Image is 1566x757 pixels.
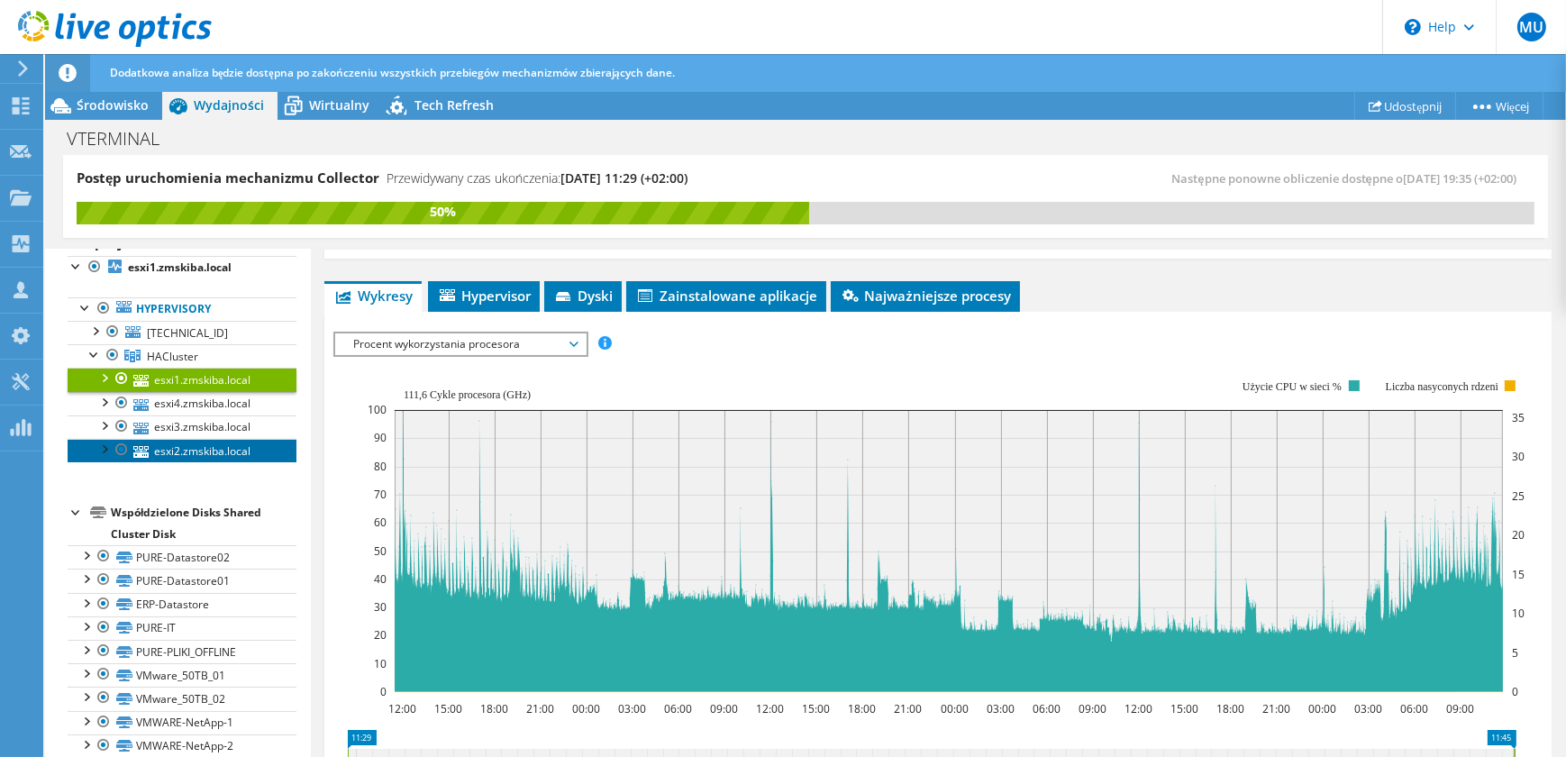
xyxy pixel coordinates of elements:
a: VMWARE-NetApp-1 [68,711,296,734]
text: 40 [374,571,387,587]
text: 20 [374,627,387,643]
a: esxi2.zmskiba.local [68,439,296,462]
text: 18:00 [849,701,877,716]
text: 25 [1512,488,1525,504]
a: esxi1.zmskiba.local [68,368,296,391]
span: Hypervisor [437,287,531,305]
span: Najważniejsze procesy [840,287,1011,305]
a: Udostępnij [1354,92,1456,120]
a: esxi3.zmskiba.local [68,415,296,439]
text: 12:00 [389,701,417,716]
text: 00:00 [1309,701,1337,716]
div: 50% [77,202,809,222]
a: Więcej [1455,92,1543,120]
text: 12:00 [1125,701,1153,716]
text: 100 [368,402,387,417]
span: Tech Refresh [414,96,494,114]
text: 5 [1512,645,1518,661]
span: Dyski [553,287,613,305]
text: 00:00 [573,701,601,716]
text: 18:00 [481,701,509,716]
a: HACluster [68,344,296,368]
text: Liczba nasyconych rdzeni [1386,380,1499,393]
text: 09:00 [1447,701,1475,716]
text: 60 [374,515,387,530]
text: 03:00 [619,701,647,716]
text: 03:00 [988,701,1015,716]
text: 35 [1512,410,1525,425]
text: 21:00 [1263,701,1291,716]
a: VMware_50TB_02 [68,687,296,710]
text: 15:00 [1171,701,1199,716]
text: 12:00 [757,701,785,716]
text: 30 [374,599,387,615]
span: Środowisko [77,96,149,114]
text: 09:00 [711,701,739,716]
text: 70 [374,487,387,502]
a: esxi4.zmskiba.local [68,392,296,415]
text: 10 [1512,606,1525,621]
a: ERP-Datastore [68,593,296,616]
svg: \n [1405,19,1421,35]
text: 111,6 Cykle procesora (GHz) [404,388,531,401]
h1: VTERMINAL [59,129,187,149]
text: 21:00 [895,701,923,716]
text: 21:00 [527,701,555,716]
span: Zainstalowane aplikacje [635,287,817,305]
text: 80 [374,459,387,474]
span: Dodatkowa analiza będzie dostępna po zakończeniu wszystkich przebiegów mechanizmów zbierających d... [110,65,675,80]
text: 30 [1512,449,1525,464]
a: esxi1.zmskiba.local [68,256,296,279]
text: 15:00 [435,701,463,716]
a: PURE-Datastore02 [68,545,296,569]
a: Hypervisory [68,297,296,321]
text: 90 [374,430,387,445]
span: [DATE] 11:29 (+02:00) [560,169,687,187]
text: 00:00 [942,701,970,716]
text: Użycie CPU w sieci % [1243,380,1342,393]
text: 15:00 [803,701,831,716]
span: MU [1517,13,1546,41]
text: 06:00 [665,701,693,716]
text: 03:00 [1355,701,1383,716]
text: 0 [380,684,387,699]
a: PURE-Datastore01 [68,569,296,592]
text: 06:00 [1033,701,1061,716]
span: HACluster [147,349,198,364]
text: 0 [1512,684,1518,699]
text: 06:00 [1401,701,1429,716]
text: 18:00 [1217,701,1245,716]
text: 09:00 [1079,701,1107,716]
b: esxi1.zmskiba.local [128,260,232,275]
text: 10 [374,656,387,671]
span: Wirtualny [309,96,369,114]
a: PURE-IT [68,616,296,640]
a: PURE-PLIKI_OFFLINE [68,640,296,663]
text: 50 [374,543,387,559]
text: 15 [1512,567,1525,582]
div: Współdzielone Disks Shared Cluster Disk [111,502,296,545]
h4: Przewidywany czas ukończenia: [387,169,687,188]
a: VMware_50TB_01 [68,663,296,687]
a: [TECHNICAL_ID] [68,321,296,344]
span: [DATE] 19:35 (+02:00) [1403,170,1516,187]
span: [TECHNICAL_ID] [147,325,228,341]
span: Wykresy [333,287,413,305]
text: 20 [1512,527,1525,543]
span: Wydajności [194,96,264,114]
span: Następne ponowne obliczenie dostępne o [1171,170,1525,187]
span: Procent wykorzystania procesora [344,333,576,355]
